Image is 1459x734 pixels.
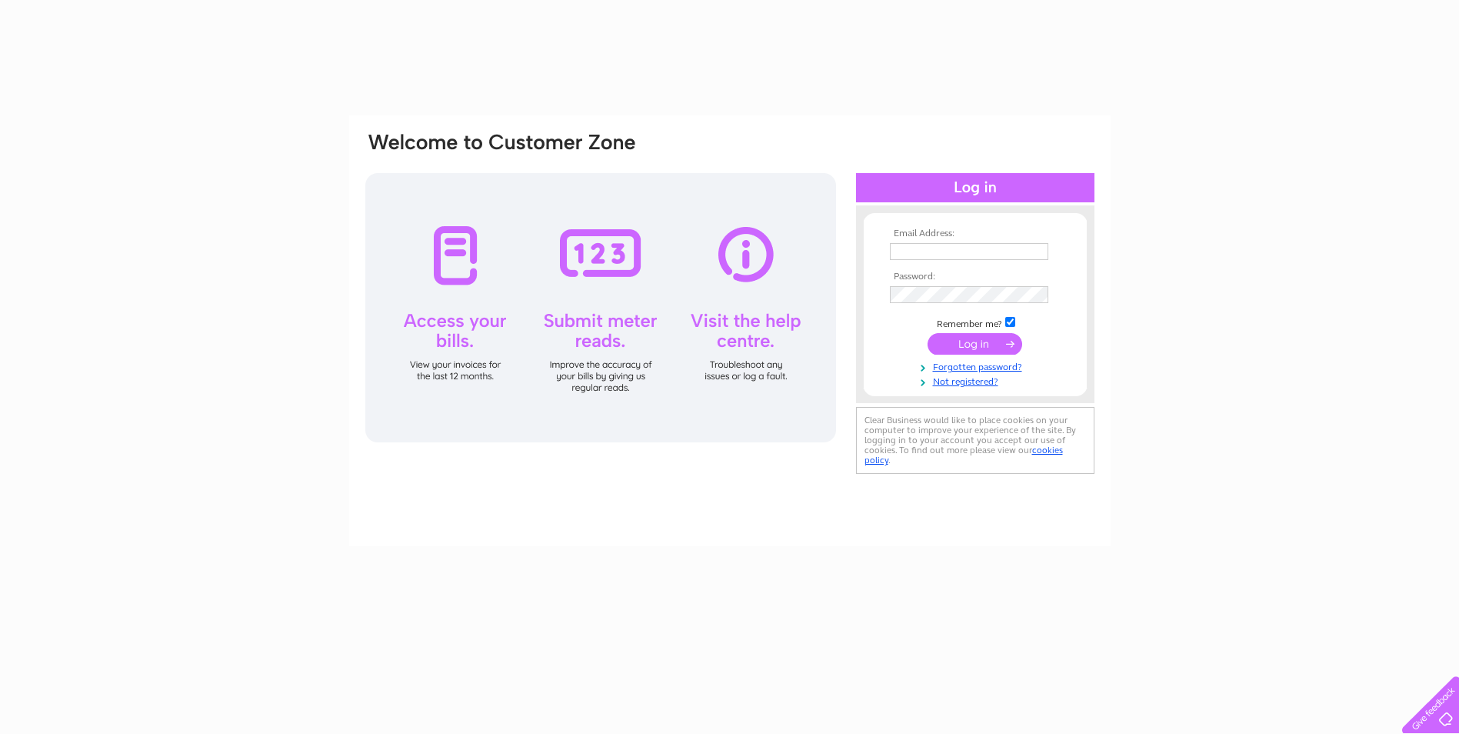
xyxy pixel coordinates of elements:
[886,315,1064,330] td: Remember me?
[856,407,1094,474] div: Clear Business would like to place cookies on your computer to improve your experience of the sit...
[886,272,1064,282] th: Password:
[890,373,1064,388] a: Not registered?
[886,229,1064,239] th: Email Address:
[890,359,1064,373] a: Forgotten password?
[928,333,1022,355] input: Submit
[864,445,1063,465] a: cookies policy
